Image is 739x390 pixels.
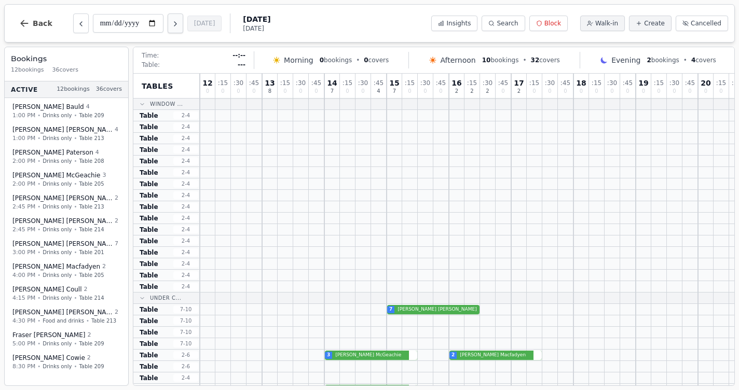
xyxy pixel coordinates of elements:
[688,89,691,94] span: 0
[514,79,524,87] span: 17
[87,331,91,340] span: 2
[73,13,89,33] button: Previous day
[37,157,40,165] span: •
[173,146,198,154] span: 2 - 4
[140,112,158,120] span: Table
[626,89,629,94] span: 0
[173,283,198,290] span: 2 - 4
[12,126,113,134] span: [PERSON_NAME] [PERSON_NAME]
[173,260,198,268] span: 2 - 4
[12,362,35,371] span: 8:30 PM
[74,340,77,347] span: •
[7,213,126,238] button: [PERSON_NAME] [PERSON_NAME]22:45 PM•Drinks only•Table 214
[12,217,113,225] span: [PERSON_NAME] [PERSON_NAME]
[79,226,104,233] span: Table 214
[173,226,198,233] span: 2 - 4
[470,89,473,94] span: 2
[595,89,598,94] span: 0
[43,317,84,325] span: Food and drinks
[37,226,40,233] span: •
[12,171,100,179] span: [PERSON_NAME] McGeachie
[545,80,555,86] span: : 30
[691,56,716,64] span: covers
[676,16,728,31] button: Cancelled
[150,100,183,108] span: Window ...
[102,262,106,271] span: 2
[206,89,209,94] span: 0
[377,89,380,94] span: 4
[644,19,665,27] span: Create
[482,56,519,64] span: bookings
[115,240,118,248] span: 7
[673,89,676,94] span: 0
[12,194,113,202] span: [PERSON_NAME] [PERSON_NAME]
[623,80,633,86] span: : 45
[12,157,35,165] span: 2:00 PM
[595,19,618,27] span: Walk-in
[610,89,613,94] span: 0
[439,89,442,94] span: 0
[408,89,411,94] span: 0
[140,374,158,382] span: Table
[446,19,471,27] span: Insights
[115,217,118,226] span: 2
[642,89,645,94] span: 0
[79,271,104,279] span: Table 205
[704,89,707,94] span: 0
[11,11,61,36] button: Back
[173,123,198,131] span: 2 - 4
[79,363,104,370] span: Table 209
[173,248,198,256] span: 2 - 4
[43,134,72,142] span: Drinks only
[517,89,521,94] span: 2
[37,203,40,211] span: •
[52,66,78,75] span: 36 covers
[299,89,302,94] span: 0
[202,79,212,87] span: 12
[455,89,458,94] span: 2
[140,180,158,188] span: Table
[532,89,536,94] span: 0
[140,226,158,234] span: Table
[86,103,90,112] span: 4
[140,248,158,257] span: Table
[12,294,35,302] span: 4:15 PM
[7,350,126,374] button: [PERSON_NAME] Cowie28:30 PM•Drinks only•Table 209
[7,99,126,123] button: [PERSON_NAME] Bauld41:00 PM•Drinks only•Table 209
[173,169,198,176] span: 2 - 4
[37,294,40,302] span: •
[320,57,324,64] span: 0
[486,89,489,94] span: 2
[346,89,349,94] span: 0
[74,112,77,119] span: •
[364,57,368,64] span: 0
[140,237,158,245] span: Table
[12,202,35,211] span: 2:45 PM
[576,79,586,87] span: 18
[374,80,384,86] span: : 45
[531,57,540,64] span: 32
[173,157,198,165] span: 2 - 4
[12,354,85,362] span: [PERSON_NAME] Cowie
[140,283,158,291] span: Table
[12,225,35,234] span: 2:45 PM
[84,285,88,294] span: 2
[79,180,104,188] span: Table 205
[140,317,158,325] span: Table
[43,271,72,279] span: Drinks only
[74,363,77,370] span: •
[79,294,104,302] span: Table 214
[498,80,508,86] span: : 45
[173,351,198,359] span: 2 - 6
[37,248,40,256] span: •
[96,85,122,94] span: 36 covers
[423,89,427,94] span: 0
[12,271,35,280] span: 4:00 PM
[140,134,158,143] span: Table
[173,271,198,279] span: 2 - 4
[37,340,40,347] span: •
[79,112,104,119] span: Table 209
[140,146,158,154] span: Table
[356,56,360,64] span: •
[43,340,72,347] span: Drinks only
